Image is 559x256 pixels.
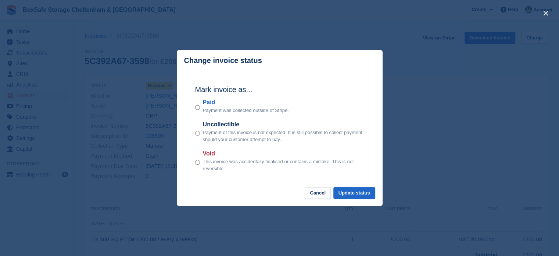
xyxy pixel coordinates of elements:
[333,187,375,199] button: Update status
[203,149,364,158] label: Void
[195,84,364,95] h2: Mark invoice as...
[203,129,364,143] p: Payment of this invoice is not expected. It is still possible to collect payment should your cust...
[203,98,289,107] label: Paid
[184,56,262,65] p: Change invoice status
[203,120,364,129] label: Uncollectible
[305,187,331,199] button: Cancel
[203,158,364,172] p: This invoice was accidentally finalised or contains a mistake. This is not reversible.
[203,107,289,114] p: Payment was collected outside of Stripe.
[540,7,552,19] button: close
